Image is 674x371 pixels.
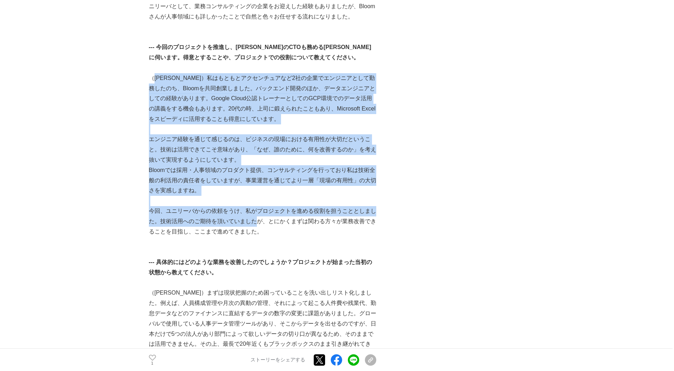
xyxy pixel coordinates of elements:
p: （[PERSON_NAME]）私はもともとアクセンチュアなど2社の企業でエンジニアとして勤務したのち、Bloomを共同創業しました。バックエンド開発のほか、データエンジニアとしての経験があります... [149,73,376,124]
p: ストーリーをシェアする [250,357,305,363]
p: Bloomでは採用・人事領域のプロダクト提供、コンサルティングを行っており私は技術全般の利活用の責任者をしていますが、事業運営を通じてより一層「現場の有用性」の大切さを実感しますね。 [149,165,376,196]
p: （[PERSON_NAME]）まずは現状把握のため困っていることを洗い出しリスト化しました。例えば、人員構成管理や月次の異動の管理、それによって起こる人件費や残業代、勤怠データなどのファイナンス... [149,288,376,360]
p: 1 [149,361,156,365]
p: 今回、ユニリーバからの依頼をうけ、私がプロジェクトを進める役割を担うこととしました。技術活用へのご期待を頂いていましたが、とにかくまずは関わる方々が業務改善できることを目指し、ここまで進めてきました。 [149,206,376,237]
strong: --- 具体的にはどのような業務を改善したのでしょうか？プロジェクトが始まった当初の状態から教えてください。 [149,259,372,275]
strong: --- 今回のプロジェクトを推進し、[PERSON_NAME]のCTOも務める[PERSON_NAME]に伺います。得意とすることや、プロジェクトでの役割について教えてください。 [149,44,371,60]
p: エンジニア経験を通じて感じるのは、ビジネスの現場における有用性が大切だということ。技術は活用できてこそ意味があり、「なぜ、誰のために、何を改善するのか」を考え抜いて実現するようにしています。 [149,134,376,165]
